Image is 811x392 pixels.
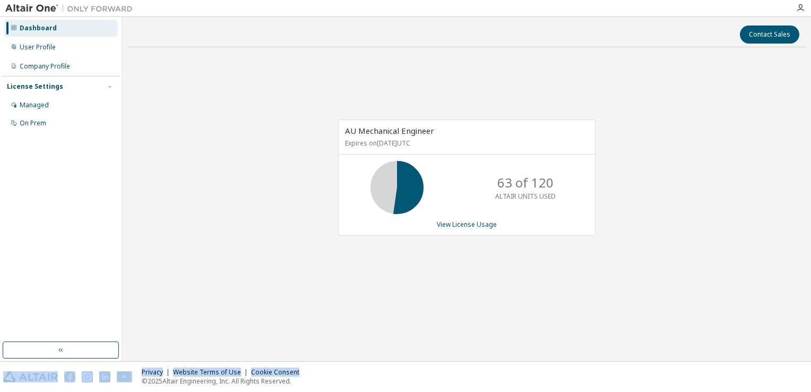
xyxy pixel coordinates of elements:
span: AU Mechanical Engineer [345,125,434,136]
a: View License Usage [437,220,497,229]
p: Expires on [DATE] UTC [345,139,586,148]
img: altair_logo.svg [3,371,58,382]
div: Cookie Consent [251,368,306,377]
div: On Prem [20,119,46,127]
div: User Profile [20,43,56,52]
div: License Settings [7,82,63,91]
div: Managed [20,101,49,109]
img: linkedin.svg [99,371,110,382]
p: © 2025 Altair Engineering, Inc. All Rights Reserved. [142,377,306,386]
div: Privacy [142,368,173,377]
img: Altair One [5,3,138,14]
div: Website Terms of Use [173,368,251,377]
img: facebook.svg [64,371,75,382]
div: Dashboard [20,24,57,32]
img: instagram.svg [82,371,93,382]
img: youtube.svg [117,371,132,382]
p: ALTAIR UNITS USED [495,192,556,201]
div: Company Profile [20,62,70,71]
p: 63 of 120 [497,174,554,192]
button: Contact Sales [740,25,799,44]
